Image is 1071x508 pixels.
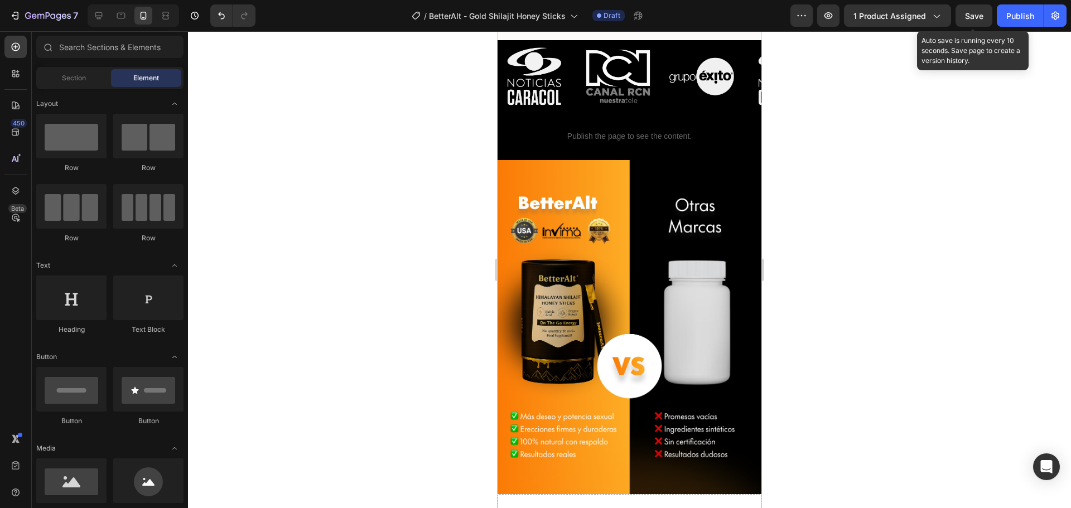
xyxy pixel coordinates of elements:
[429,10,566,22] span: BetterAlt - Gold Shilajit Honey Sticks
[252,9,324,81] img: [object Object]
[36,443,56,453] span: Media
[36,325,107,335] div: Heading
[997,4,1044,27] button: Publish
[113,416,184,426] div: Button
[210,4,255,27] div: Undo/Redo
[166,348,184,366] span: Toggle open
[498,31,761,508] iframe: Design area
[4,4,83,27] button: 7
[853,10,926,22] span: 1 product assigned
[36,233,107,243] div: Row
[844,4,951,27] button: 1 product assigned
[36,260,50,270] span: Text
[133,73,159,83] span: Element
[166,95,184,113] span: Toggle open
[73,9,78,22] p: 7
[166,439,184,457] span: Toggle open
[1006,10,1034,22] div: Publish
[36,36,184,58] input: Search Sections & Elements
[166,257,184,274] span: Toggle open
[11,119,27,128] div: 450
[113,163,184,173] div: Row
[113,325,184,335] div: Text Block
[8,204,27,213] div: Beta
[965,11,983,21] span: Save
[36,163,107,173] div: Row
[62,73,86,83] span: Section
[36,416,107,426] div: Button
[109,475,168,484] div: Drop element here
[604,11,620,21] span: Draft
[956,4,992,27] button: Save
[36,352,57,362] span: Button
[36,99,58,109] span: Layout
[113,233,184,243] div: Row
[1033,453,1060,480] div: Open Intercom Messenger
[424,10,427,22] span: /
